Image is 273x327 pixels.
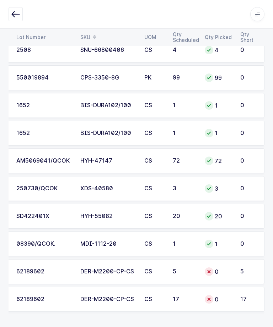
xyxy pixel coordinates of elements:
div: 1 [205,101,232,110]
div: CS [144,213,164,219]
div: CS [144,185,164,192]
div: 1 [173,241,196,247]
div: DER-M2200-CP-CS [80,268,136,275]
div: HYH-47147 [80,158,136,164]
div: 1 [205,129,232,137]
div: 0 [240,213,257,219]
div: 5 [240,268,257,275]
div: BIS-DURA102/100 [80,102,136,109]
div: SD422401X [16,213,72,219]
div: XDS-40580 [80,185,136,192]
div: 250730/QCOK [16,185,72,192]
div: Qty Scheduled [173,32,196,43]
div: 4 [173,47,196,53]
div: MDI-1112-20 [80,241,136,247]
div: HYH-55082 [80,213,136,219]
div: CS [144,158,164,164]
div: CS [144,102,164,109]
div: SNU-66800406 [80,47,136,53]
div: 0 [240,241,257,247]
div: 20 [205,212,232,220]
div: 3 [205,184,232,193]
div: 0 [240,158,257,164]
div: 1 [173,130,196,136]
div: CPS-3350-8G [80,75,136,81]
div: 62189602 [16,268,72,275]
div: 4 [205,46,232,54]
div: CS [144,241,164,247]
div: 0 [205,267,232,276]
div: CS [144,130,164,136]
div: 62189602 [16,296,72,303]
div: 0 [240,75,257,81]
div: CS [144,268,164,275]
div: 72 [173,158,196,164]
div: 1 [173,102,196,109]
div: 3 [173,185,196,192]
div: 17 [240,296,257,303]
div: 1 [205,240,232,248]
div: UOM [144,34,164,40]
div: 550019894 [16,75,72,81]
div: 5 [173,268,196,275]
div: PK [144,75,164,81]
div: 2508 [16,47,72,53]
div: 17 [173,296,196,303]
div: AM5069041/QCOK [16,158,72,164]
div: CS [144,47,164,53]
div: 20 [173,213,196,219]
div: DER-M2200-CP-CS [80,296,136,303]
div: Lot Number [16,34,72,40]
div: 0 [240,47,257,53]
div: 99 [173,75,196,81]
div: 0 [205,295,232,304]
div: 1652 [16,102,72,109]
div: 72 [205,157,232,165]
div: SKU [80,31,136,43]
div: 1652 [16,130,72,136]
div: 0 [240,185,257,192]
div: 08390/QCOK. [16,241,72,247]
div: Qty Short [240,32,257,43]
div: BIS-DURA102/100 [80,130,136,136]
div: Qty Picked [205,34,232,40]
div: CS [144,296,164,303]
div: 0 [240,102,257,109]
div: 99 [205,73,232,82]
div: 0 [240,130,257,136]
